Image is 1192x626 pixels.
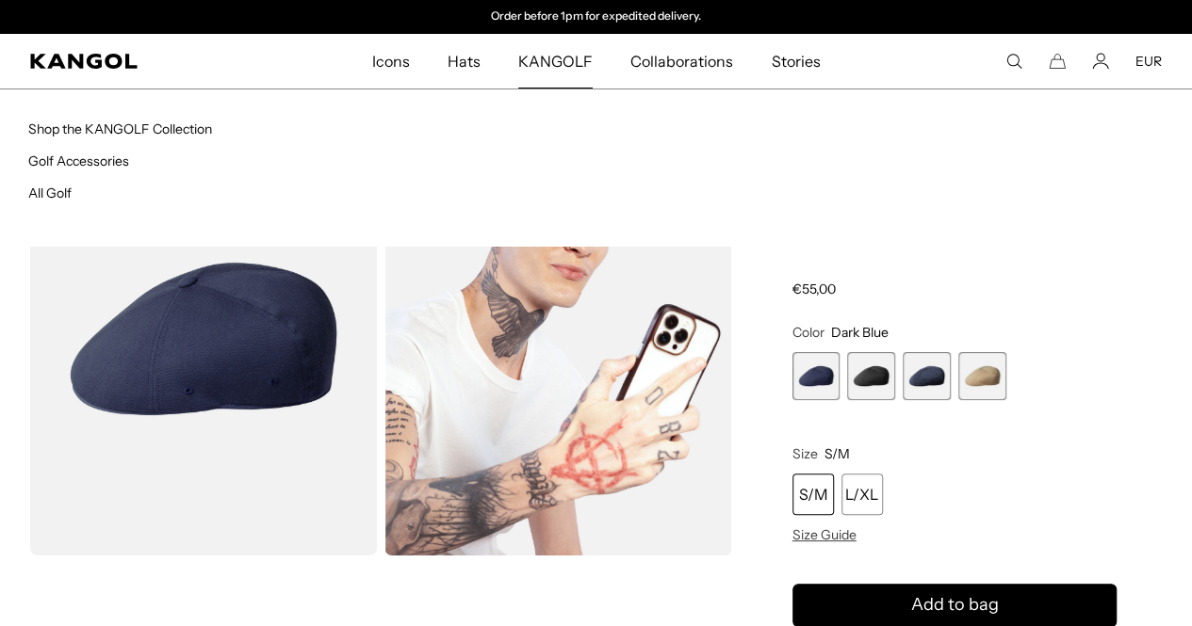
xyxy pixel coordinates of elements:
[771,34,820,88] span: Stories
[28,120,212,137] a: Shop the KANGOLF Collection
[630,34,733,88] span: Collaborations
[825,445,850,462] span: S/M
[841,474,883,515] div: L/XL
[903,352,951,400] label: Denim
[1005,53,1022,70] summary: Search here
[28,185,72,201] a: All Golf
[491,9,701,24] p: Order before 1pm for expedited delivery.
[1092,53,1109,70] a: Account
[847,352,895,400] label: Black
[1049,53,1066,70] button: Cart
[903,352,951,400] div: 3 of 4
[792,445,818,462] span: Size
[792,474,834,515] div: S/M
[752,34,839,88] a: Stories
[352,34,428,88] a: Icons
[910,592,998,618] span: Add to bag
[1135,53,1162,70] button: EUR
[448,34,481,88] span: Hats
[499,34,612,88] a: KANGOLF
[429,34,499,88] a: Hats
[30,122,732,555] product-gallery: Gallery Viewer
[402,9,791,24] div: 2 of 2
[792,352,841,400] div: 1 of 4
[30,54,245,69] a: Kangol
[30,122,377,555] img: color-dark-blue
[792,352,841,400] label: Dark Blue
[518,34,593,88] span: KANGOLF
[958,352,1006,400] div: 4 of 4
[958,352,1006,400] label: Taupe
[792,281,836,297] span: €55,00
[612,34,752,88] a: Collaborations
[792,324,825,341] span: Color
[402,9,791,24] div: Announcement
[847,352,895,400] div: 2 of 4
[28,152,129,169] a: Golf Accessories
[384,122,731,555] img: dark-blue
[371,34,409,88] span: Icons
[831,324,889,341] span: Dark Blue
[792,526,857,543] span: Size Guide
[402,9,791,24] slideshow-component: Announcement bar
